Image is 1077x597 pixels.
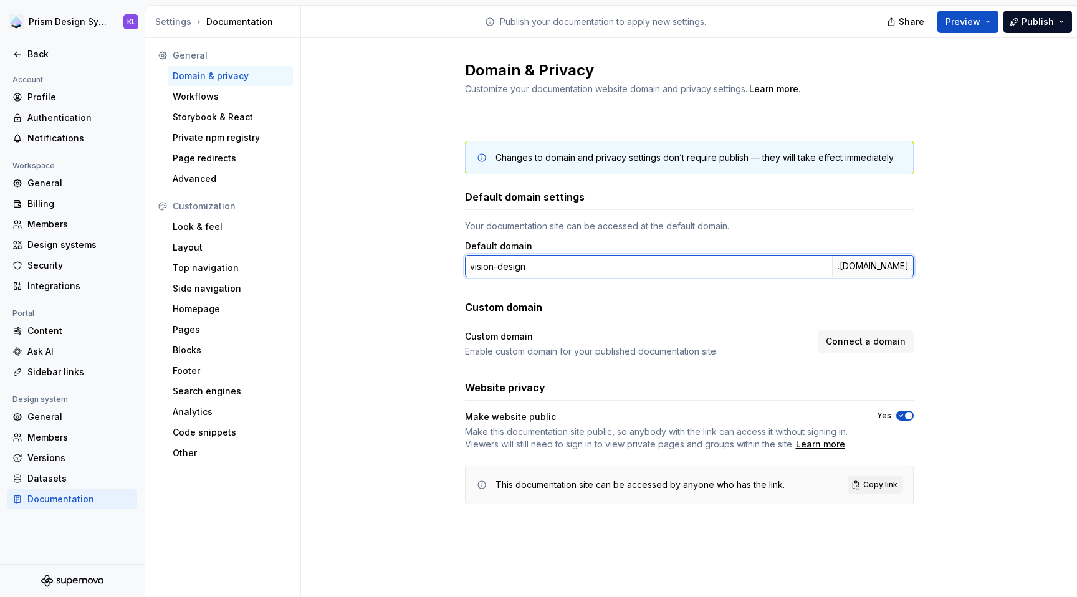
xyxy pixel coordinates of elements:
[500,16,706,28] p: Publish your documentation to apply new settings.
[29,16,108,28] div: Prism Design System
[168,107,293,127] a: Storybook & React
[27,325,132,337] div: Content
[27,366,132,378] div: Sidebar links
[155,16,191,28] button: Settings
[168,148,293,168] a: Page redirects
[7,469,137,489] a: Datasets
[7,158,60,173] div: Workspace
[173,241,288,254] div: Layout
[7,427,137,447] a: Members
[7,362,137,382] a: Sidebar links
[27,345,132,358] div: Ask AI
[173,131,288,144] div: Private npm registry
[155,16,295,28] div: Documentation
[41,575,103,587] svg: Supernova Logo
[495,151,895,164] div: Changes to domain and privacy settings don’t require publish — they will take effect immediately.
[27,280,132,292] div: Integrations
[826,335,906,348] span: Connect a domain
[465,330,810,343] div: Custom domain
[7,489,137,509] a: Documentation
[881,11,932,33] button: Share
[168,217,293,237] a: Look & feel
[465,411,854,423] div: Make website public
[168,66,293,86] a: Domain & privacy
[173,365,288,377] div: Footer
[27,177,132,189] div: General
[27,132,132,145] div: Notifications
[465,220,914,232] div: Your documentation site can be accessed at the default domain.
[7,276,137,296] a: Integrations
[7,407,137,427] a: General
[495,479,785,491] div: This documentation site can be accessed by anyone who has the link.
[168,128,293,148] a: Private npm registry
[168,361,293,381] a: Footer
[899,16,924,28] span: Share
[7,87,137,107] a: Profile
[7,321,137,341] a: Content
[945,16,980,28] span: Preview
[173,262,288,274] div: Top navigation
[173,111,288,123] div: Storybook & React
[27,493,132,505] div: Documentation
[2,8,142,36] button: Prism Design SystemKL
[173,282,288,295] div: Side navigation
[173,90,288,103] div: Workflows
[465,84,747,94] span: Customize your documentation website domain and privacy settings.
[749,83,798,95] a: Learn more
[7,235,137,255] a: Design systems
[7,448,137,468] a: Versions
[7,128,137,148] a: Notifications
[27,259,132,272] div: Security
[7,392,73,407] div: Design system
[173,49,288,62] div: General
[465,426,854,451] span: .
[168,340,293,360] a: Blocks
[27,91,132,103] div: Profile
[465,189,585,204] h3: Default domain settings
[168,423,293,442] a: Code snippets
[173,385,288,398] div: Search engines
[877,411,891,421] label: Yes
[173,447,288,459] div: Other
[27,218,132,231] div: Members
[465,300,542,315] h3: Custom domain
[818,330,914,353] button: Connect a domain
[168,299,293,319] a: Homepage
[168,402,293,422] a: Analytics
[27,452,132,464] div: Versions
[173,426,288,439] div: Code snippets
[173,152,288,165] div: Page redirects
[127,17,135,27] div: KL
[27,239,132,251] div: Design systems
[848,476,903,494] button: Copy link
[465,240,532,252] label: Default domain
[173,70,288,82] div: Domain & privacy
[796,438,845,451] a: Learn more
[168,169,293,189] a: Advanced
[832,255,914,277] div: .[DOMAIN_NAME]
[7,194,137,214] a: Billing
[7,256,137,275] a: Security
[7,108,137,128] a: Authentication
[173,173,288,185] div: Advanced
[173,221,288,233] div: Look & feel
[27,48,132,60] div: Back
[465,380,545,395] h3: Website privacy
[173,200,288,213] div: Customization
[937,11,998,33] button: Preview
[173,406,288,418] div: Analytics
[7,72,48,87] div: Account
[168,320,293,340] a: Pages
[27,431,132,444] div: Members
[747,85,800,94] span: .
[168,258,293,278] a: Top navigation
[27,472,132,485] div: Datasets
[7,341,137,361] a: Ask AI
[1022,16,1054,28] span: Publish
[7,214,137,234] a: Members
[863,480,897,490] span: Copy link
